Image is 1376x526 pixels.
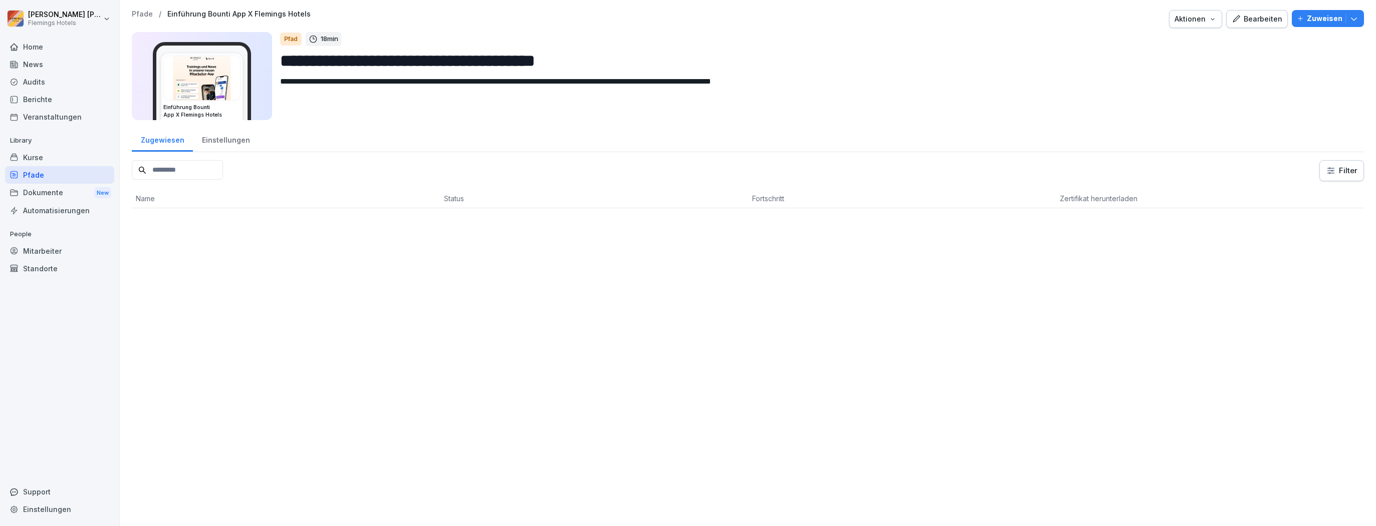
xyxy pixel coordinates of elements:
[5,184,114,202] a: DokumenteNew
[94,187,111,199] div: New
[5,166,114,184] a: Pfade
[748,189,1056,208] th: Fortschritt
[1169,10,1222,28] button: Aktionen
[5,202,114,219] a: Automatisierungen
[1226,10,1288,28] button: Bearbeiten
[1326,166,1357,176] div: Filter
[321,34,338,44] p: 18 min
[5,242,114,260] a: Mitarbeiter
[5,133,114,149] p: Library
[1307,13,1342,24] p: Zuweisen
[440,189,748,208] th: Status
[5,73,114,91] a: Audits
[5,91,114,108] a: Berichte
[5,226,114,242] p: People
[5,500,114,518] a: Einstellungen
[1292,10,1364,27] button: Zuweisen
[5,38,114,56] a: Home
[28,20,101,27] p: Flemings Hotels
[1056,189,1364,208] th: Zertifikat herunterladen
[1320,161,1363,181] button: Filter
[132,10,153,19] a: Pfade
[159,10,161,19] p: /
[280,33,302,46] div: Pfad
[132,189,440,208] th: Name
[5,56,114,73] a: News
[5,260,114,277] a: Standorte
[5,108,114,126] a: Veranstaltungen
[1232,14,1282,25] div: Bearbeiten
[5,149,114,166] a: Kurse
[132,126,193,152] a: Zugewiesen
[5,184,114,202] div: Dokumente
[164,56,240,100] img: l8kb63ksnntofkep8w9vh4tr.png
[193,126,259,152] a: Einstellungen
[167,10,311,19] a: Einführung Bounti App X Flemings Hotels
[163,104,241,119] h3: Einführung Bounti App X Flemings Hotels
[28,11,101,19] p: [PERSON_NAME] [PERSON_NAME]
[5,483,114,500] div: Support
[1175,14,1217,25] div: Aktionen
